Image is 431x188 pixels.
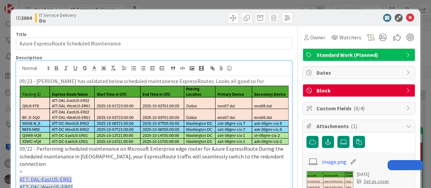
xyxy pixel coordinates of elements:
b: 2064 [21,14,32,21]
span: IT Service Delivery [39,12,76,18]
div: Set as cover [357,178,389,185]
a: image.png [322,158,346,166]
span: Watchers [339,33,361,41]
span: ( 0/4 ) [354,105,365,112]
span: Attachments [317,122,403,130]
span: Standard Work (Planned) [317,51,403,59]
a: ATT-DAL-EastUS-ER02 [20,176,72,183]
p: 09/23 - [PERSON_NAME] has validated below scheduled maintanence ExpressRoutes. Looks all good so ... [20,77,289,85]
p: 09/22 - P [20,85,289,168]
span: Owner [310,33,325,41]
span: Custom Fields [317,104,403,112]
label: Title [16,31,27,37]
p: = [20,168,289,176]
span: Description [16,54,42,61]
span: erforming scheduled maintenance on Microsoft Enterprise edge router for Azure ExpressRoute.During... [20,145,285,167]
span: Dates [317,69,403,77]
span: ( 1 ) [351,123,357,129]
input: type card name here... [16,37,292,49]
b: Do [39,18,76,23]
img: image.png [20,85,289,145]
span: ID [16,14,32,22]
div: [DATE] [357,171,389,178]
span: Block [317,86,403,95]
